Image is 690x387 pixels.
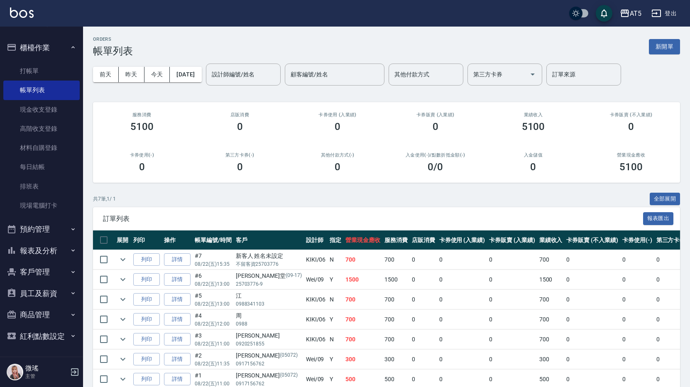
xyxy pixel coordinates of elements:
td: 0 [437,250,487,269]
td: 0 [564,330,620,349]
td: KIKI /06 [304,310,328,329]
th: 展開 [115,230,131,250]
button: 今天 [144,67,170,82]
td: #4 [193,310,234,329]
div: [PERSON_NAME]堂 [236,272,302,280]
a: 排班表 [3,177,80,196]
h5: 微瑤 [25,364,68,372]
a: 現場電腦打卡 [3,196,80,215]
td: 0 [437,350,487,369]
button: 列印 [133,333,160,346]
h3: 0 [530,161,536,173]
div: AT5 [630,8,641,19]
button: save [596,5,612,22]
p: 08/22 (五) 11:00 [195,340,232,348]
th: 業績收入 [537,230,565,250]
td: 0 [437,290,487,309]
td: 0 [487,330,537,349]
h2: ORDERS [93,37,133,42]
td: 0 [487,250,537,269]
td: 700 [382,330,410,349]
td: #7 [193,250,234,269]
h2: 入金儲值 [494,152,573,158]
button: expand row [117,333,129,345]
p: 0988 [236,320,302,328]
button: Open [526,68,539,81]
p: 08/22 (五) 15:35 [195,260,232,268]
button: 列印 [133,353,160,366]
span: 訂單列表 [103,215,643,223]
a: 帳單列表 [3,81,80,100]
th: 操作 [162,230,193,250]
a: 每日結帳 [3,157,80,176]
img: Logo [10,7,34,18]
p: 08/22 (五) 11:35 [195,360,232,367]
p: 0920251855 [236,340,302,348]
a: 新開單 [649,42,680,50]
td: 0 [437,330,487,349]
p: (09-17) [286,272,302,280]
a: 詳情 [164,373,191,386]
h3: 5100 [619,161,643,173]
h2: 卡券使用(-) [103,152,181,158]
p: 08/22 (五) 13:00 [195,280,232,288]
button: 昨天 [119,67,144,82]
a: 詳情 [164,333,191,346]
p: 0917156762 [236,360,302,367]
td: 700 [343,250,382,269]
td: 700 [343,310,382,329]
td: 700 [382,310,410,329]
td: 0 [487,290,537,309]
div: 周 [236,311,302,320]
button: 列印 [133,293,160,306]
p: 主管 [25,372,68,380]
h2: 入金使用(-) /點數折抵金額(-) [396,152,475,158]
td: 1500 [343,270,382,289]
td: 0 [620,270,654,289]
p: 0988341103 [236,300,302,308]
button: 紅利點數設定 [3,326,80,347]
td: 0 [564,250,620,269]
a: 詳情 [164,273,191,286]
a: 詳情 [164,293,191,306]
div: [PERSON_NAME] [236,351,302,360]
td: 0 [410,290,437,309]
a: 打帳單 [3,61,80,81]
td: KIKI /06 [304,250,328,269]
td: KIKI /06 [304,330,328,349]
a: 高階收支登錄 [3,119,80,138]
h3: 0 [433,121,438,132]
h3: 服務消費 [103,112,181,118]
td: 0 [564,350,620,369]
td: 300 [382,350,410,369]
td: 0 [487,350,537,369]
td: 0 [487,310,537,329]
h3: 0 [628,121,634,132]
td: 0 [564,310,620,329]
td: 300 [343,350,382,369]
button: 報表及分析 [3,240,80,262]
td: 0 [437,270,487,289]
a: 詳情 [164,313,191,326]
td: N [328,290,343,309]
h2: 業績收入 [494,112,573,118]
td: #6 [193,270,234,289]
td: N [328,250,343,269]
td: #5 [193,290,234,309]
div: [PERSON_NAME] [236,331,302,340]
p: 不留客資25703776 [236,260,302,268]
td: 700 [537,250,565,269]
th: 服務消費 [382,230,410,250]
td: Wei /09 [304,270,328,289]
button: 預約管理 [3,218,80,240]
div: 江 [236,291,302,300]
h3: 0 [335,161,340,173]
button: 列印 [133,253,160,266]
button: expand row [117,313,129,326]
button: expand row [117,293,129,306]
td: 700 [343,330,382,349]
th: 指定 [328,230,343,250]
td: 0 [437,310,487,329]
div: [PERSON_NAME] [236,371,302,380]
td: Y [328,310,343,329]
